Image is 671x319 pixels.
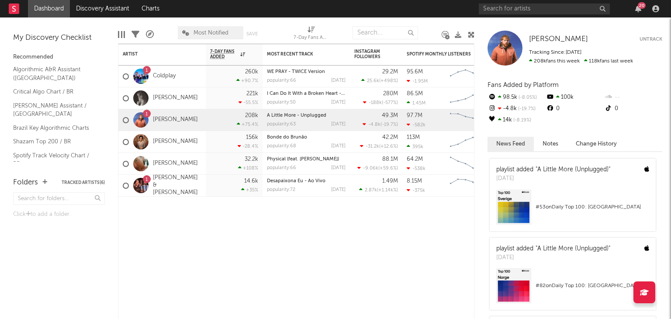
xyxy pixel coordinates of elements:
div: A&R Pipeline [146,22,154,47]
div: popularity: 66 [267,166,296,170]
div: -1.95M [407,78,428,84]
button: News Feed [488,137,534,151]
div: Physical (feat. Troye Sivan) [267,157,346,162]
div: 29.2M [382,69,398,75]
svg: Chart title [446,131,485,153]
div: 64.2M [407,156,423,162]
div: 113M [407,135,420,140]
a: [PERSON_NAME] [153,138,198,146]
div: playlist added [496,244,610,253]
div: # 53 on Daily Top 100: [GEOGRAPHIC_DATA] [536,202,649,212]
div: Folders [13,177,38,188]
div: ( ) [359,187,398,193]
div: 14k [488,114,546,126]
div: 1.49M [382,178,398,184]
a: "A Little More (Unplugged)" [536,166,610,173]
span: 25.6k [367,79,379,83]
div: A Little More - Unplugged [267,113,346,118]
a: [PERSON_NAME] [153,94,198,102]
span: -577 % [383,101,397,105]
div: Click to add a folder. [13,209,105,220]
div: My Discovery Checklist [13,33,105,43]
input: Search... [353,26,418,39]
div: -4.8k [488,103,546,114]
svg: Chart title [446,87,485,109]
a: Bonde do Brunão [267,135,307,140]
a: "A Little More (Unplugged)" [536,246,610,252]
div: [DATE] [496,253,610,262]
span: -31.2k [366,144,379,149]
div: Filters [131,22,139,47]
div: 95.6M [407,69,423,75]
div: 100k [546,92,604,103]
a: Coldplay [153,73,176,80]
div: 88.1M [382,156,398,162]
span: +59.6 % [380,166,397,171]
button: 20 [635,5,641,12]
div: +35 % [241,187,258,193]
div: [DATE] [331,166,346,170]
div: Instagram Followers [354,49,385,59]
div: 156k [246,135,258,140]
div: 97.7M [407,113,422,118]
a: Spotify Track Velocity Chart / BR [13,151,96,169]
svg: Chart title [446,109,485,131]
div: Recommended [13,52,105,62]
div: [DATE] [331,78,346,83]
a: Physical (feat. [PERSON_NAME]) [267,157,339,162]
button: Tracked Artists(6) [62,180,105,185]
button: Untrack [640,35,662,44]
div: 221k [246,91,258,97]
div: 49.3M [382,113,398,118]
div: 32.2k [245,156,258,162]
div: 0 [604,103,662,114]
a: Algorithmic A&R Assistant ([GEOGRAPHIC_DATA]) [13,65,96,83]
div: popularity: 63 [267,122,296,127]
div: [DATE] [331,100,346,105]
a: I Can Do It With a Broken Heart - [PERSON_NAME] Remix [267,91,396,96]
div: [DATE] [331,144,346,149]
span: -9.06k [363,166,378,171]
span: -8.05 % [517,95,537,100]
a: [PERSON_NAME] [153,160,198,167]
div: -538k [407,166,425,171]
div: ( ) [361,78,398,83]
span: -19.7 % [517,107,536,111]
div: # 82 on Daily Top 100: [GEOGRAPHIC_DATA] [536,281,649,291]
span: +498 % [380,79,397,83]
a: WE PRAY - TWICE Version [267,69,325,74]
a: [PERSON_NAME] Assistant / [GEOGRAPHIC_DATA] [13,101,96,119]
div: +108 % [238,165,258,171]
div: -55.5 % [239,100,258,105]
a: A Little More - Unplugged [267,113,326,118]
span: -8.19 % [512,118,531,123]
a: [PERSON_NAME] [153,116,198,124]
a: [PERSON_NAME] [529,35,588,44]
a: #53onDaily Top 100: [GEOGRAPHIC_DATA] [490,190,656,231]
div: popularity: 66 [267,78,296,83]
div: 98.5k [488,92,546,103]
a: Brazil Key Algorithmic Charts [13,123,96,133]
span: 2.87k [365,188,377,193]
div: -- [604,92,662,103]
div: Artist [123,52,188,57]
div: Edit Columns [118,22,125,47]
div: 280M [383,91,398,97]
div: 208k [245,113,258,118]
div: 20 [638,2,646,9]
a: #82onDaily Top 100: [GEOGRAPHIC_DATA] [490,268,656,310]
span: Fans Added by Platform [488,82,559,88]
div: popularity: 50 [267,100,296,105]
div: [DATE] [331,187,346,192]
div: -28.4 % [238,143,258,149]
button: Notes [534,137,567,151]
div: Spotify Monthly Listeners [407,52,472,57]
span: +1.14k % [378,188,397,193]
div: -375k [407,187,425,193]
div: Bonde do Brunão [267,135,346,140]
a: Shazam Top 200 / BR [13,137,96,146]
div: ( ) [363,121,398,127]
span: [PERSON_NAME] [529,35,588,43]
span: Tracking Since: [DATE] [529,50,581,55]
div: popularity: 72 [267,187,295,192]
